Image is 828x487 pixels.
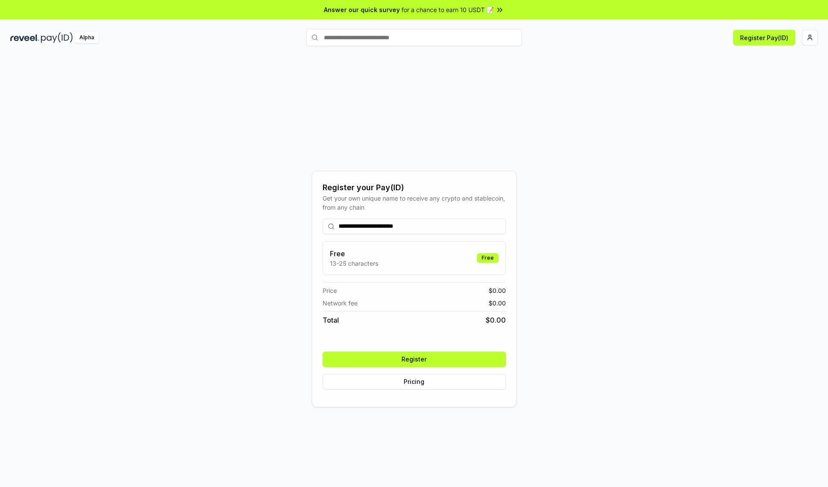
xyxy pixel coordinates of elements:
[489,298,506,308] span: $ 0.00
[486,315,506,325] span: $ 0.00
[733,30,795,45] button: Register Pay(ID)
[323,315,339,325] span: Total
[324,5,400,14] span: Answer our quick survey
[489,286,506,295] span: $ 0.00
[330,248,378,259] h3: Free
[323,374,506,390] button: Pricing
[323,298,358,308] span: Network fee
[323,194,506,212] div: Get your own unique name to receive any crypto and stablecoin, from any chain
[323,352,506,367] button: Register
[323,182,506,194] div: Register your Pay(ID)
[75,32,99,43] div: Alpha
[477,253,499,263] div: Free
[41,32,73,43] img: pay_id
[330,259,378,268] p: 13-25 characters
[10,32,39,43] img: reveel_dark
[401,5,494,14] span: for a chance to earn 10 USDT 📝
[323,286,337,295] span: Price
